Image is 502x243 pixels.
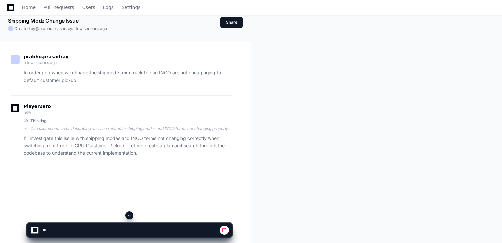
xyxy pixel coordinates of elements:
[24,110,31,115] span: now
[72,26,107,31] span: a few seconds ago
[24,69,232,84] p: In order pop when we chnage the shipmode from truck to cpu INCO are not chnaginging to default cu...
[30,126,232,131] div: The user seems to be describing an issue related to shipping modes and INCO terms not changing pr...
[22,5,36,9] span: Home
[39,26,72,31] span: prabhu.prasadray
[103,5,114,9] span: Logs
[24,60,57,65] span: a few seconds ago
[14,26,107,31] span: Created by
[30,118,46,123] span: Thinking
[43,5,74,9] span: Pull Requests
[24,104,51,108] span: PlayerZero
[24,54,68,59] span: prabhu.prasadray
[35,26,39,31] span: @
[24,135,232,157] p: I'll investigate this issue with shipping modes and INCO terms not changing correctly when switch...
[122,5,140,9] span: Settings
[82,5,95,9] span: Users
[220,17,243,28] button: Share
[8,17,79,24] app-text-character-animate: Shipping Mode Change Issue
